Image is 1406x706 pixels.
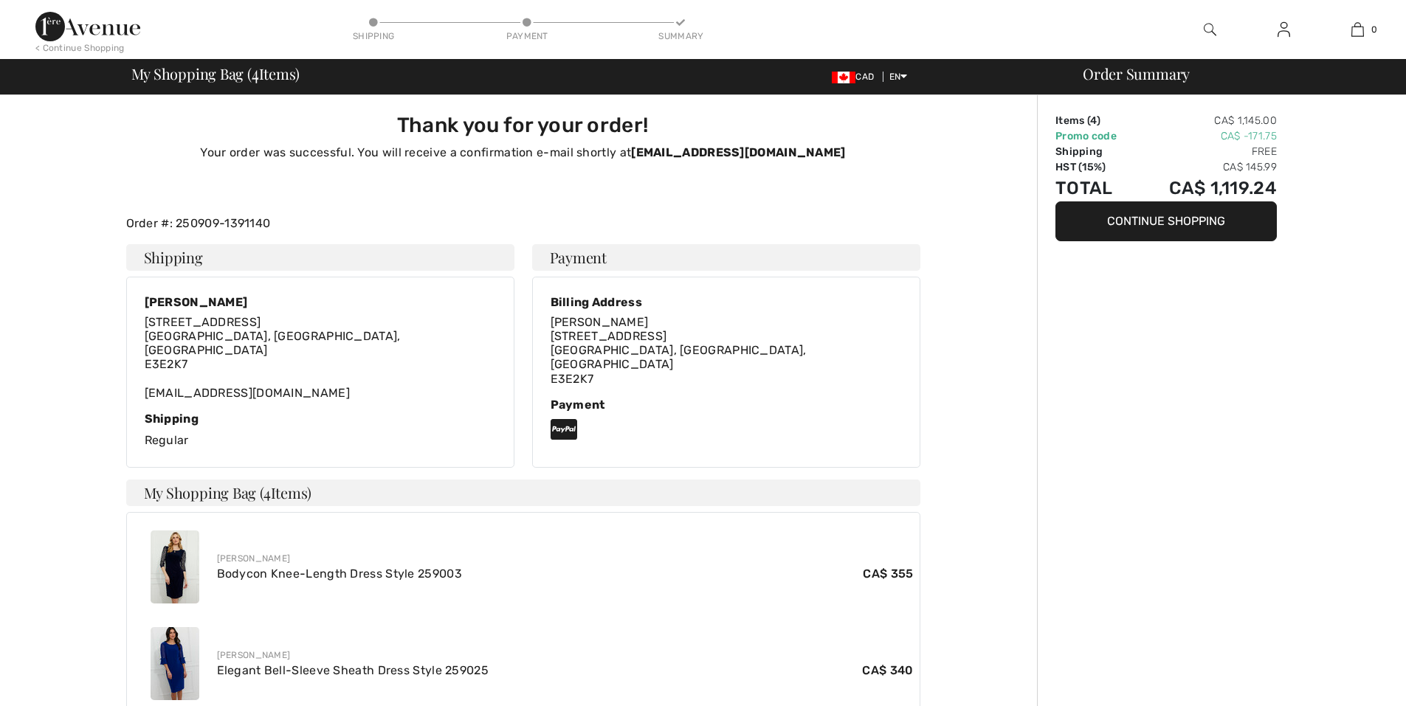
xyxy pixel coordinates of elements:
span: 4 [252,63,259,82]
td: HST (15%) [1055,159,1136,175]
a: Elegant Bell-Sleeve Sheath Dress Style 259025 [217,663,489,677]
div: [PERSON_NAME] [217,552,914,565]
span: [PERSON_NAME] [551,315,649,329]
a: 0 [1321,21,1393,38]
h3: Thank you for your order! [135,113,912,138]
img: My Bag [1351,21,1364,38]
span: EN [889,72,908,82]
td: CA$ -171.75 [1136,128,1277,144]
img: Bodycon Knee-Length Dress Style 259003 [151,530,199,603]
img: My Info [1278,21,1290,38]
span: CAD [832,72,880,82]
div: Billing Address [551,295,902,309]
td: Promo code [1055,128,1136,144]
div: Order #: 250909-1391140 [117,215,929,232]
span: My Shopping Bag ( Items) [131,66,300,81]
td: Shipping [1055,144,1136,159]
td: CA$ 145.99 [1136,159,1277,175]
img: search the website [1204,21,1216,38]
span: CA$ 355 [863,565,913,583]
div: [PERSON_NAME] [217,648,914,662]
td: Items ( ) [1055,113,1136,128]
div: Order Summary [1065,66,1397,81]
span: [STREET_ADDRESS] [GEOGRAPHIC_DATA], [GEOGRAPHIC_DATA], [GEOGRAPHIC_DATA] E3E2K7 [145,315,401,372]
div: Regular [145,412,496,449]
span: 0 [1371,23,1377,36]
td: CA$ 1,145.00 [1136,113,1277,128]
h4: Shipping [126,244,514,271]
div: Shipping [351,30,396,43]
button: Continue Shopping [1055,201,1277,241]
div: Summary [658,30,703,43]
td: Free [1136,144,1277,159]
a: Bodycon Knee-Length Dress Style 259003 [217,567,462,581]
h4: My Shopping Bag ( Items) [126,480,920,506]
h4: Payment [532,244,920,271]
div: [PERSON_NAME] [145,295,496,309]
div: < Continue Shopping [35,41,125,55]
a: Sign In [1266,21,1302,39]
span: [STREET_ADDRESS] [GEOGRAPHIC_DATA], [GEOGRAPHIC_DATA], [GEOGRAPHIC_DATA] E3E2K7 [551,329,807,386]
span: 4 [263,482,271,502]
div: Payment [551,398,902,412]
img: Elegant Bell-Sleeve Sheath Dress Style 259025 [151,627,199,700]
img: 1ère Avenue [35,12,140,41]
span: 4 [1090,114,1097,127]
div: Shipping [145,412,496,426]
img: Canadian Dollar [832,72,855,83]
div: Payment [505,30,549,43]
div: [EMAIL_ADDRESS][DOMAIN_NAME] [145,315,496,400]
td: Total [1055,175,1136,201]
strong: [EMAIL_ADDRESS][DOMAIN_NAME] [631,145,845,159]
td: CA$ 1,119.24 [1136,175,1277,201]
span: CA$ 340 [862,662,913,679]
p: Your order was successful. You will receive a confirmation e-mail shortly at [135,144,912,162]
